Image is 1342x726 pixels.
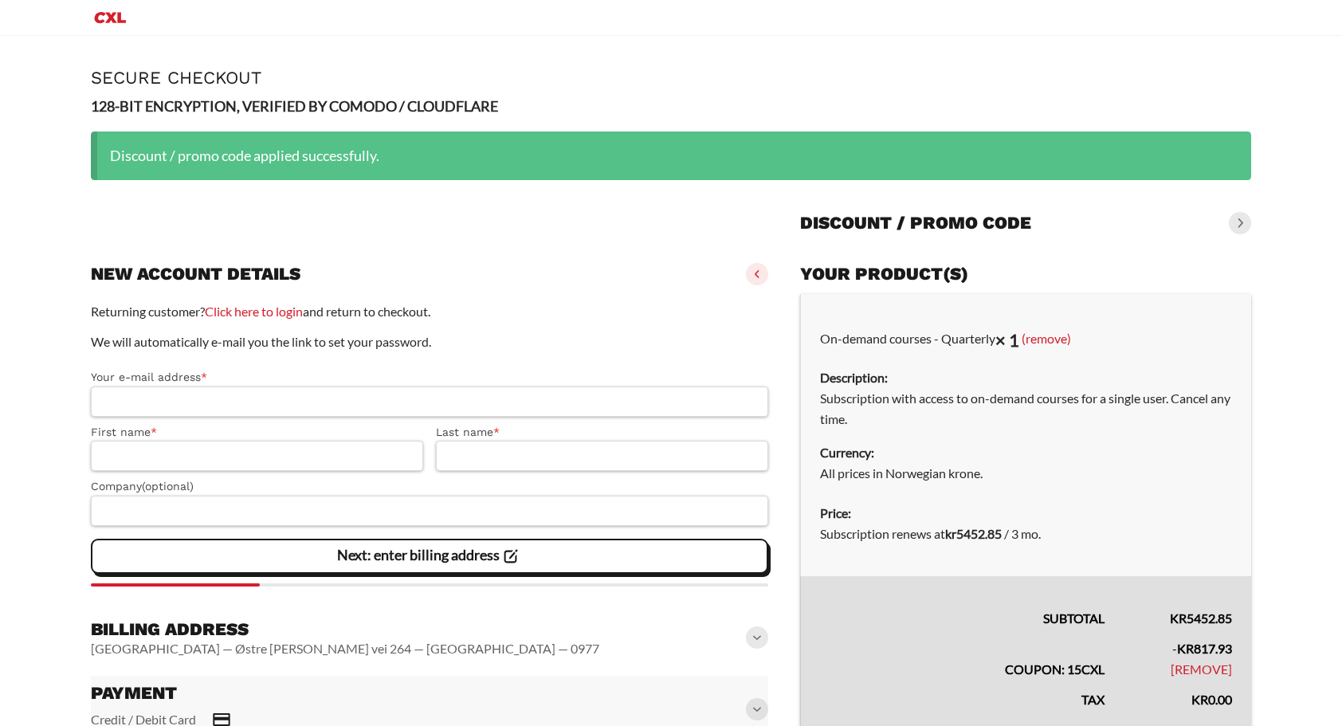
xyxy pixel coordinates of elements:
p: We will automatically e-mail you the link to set your password. [91,332,768,352]
label: Last name [436,423,768,441]
div: Discount / promo code applied successfully. [91,131,1251,180]
h3: Billing address [91,618,599,641]
vaadin-horizontal-layout: [GEOGRAPHIC_DATA] — Østre [PERSON_NAME] vei 264 — [GEOGRAPHIC_DATA] — 0977 [91,641,599,657]
label: Company [91,477,768,496]
vaadin-button: Next: enter billing address [91,539,768,574]
h3: New account details [91,263,300,285]
label: First name [91,423,423,441]
p: Returning customer? and return to checkout. [91,301,768,322]
h1: Secure Checkout [91,68,1251,88]
h3: Discount / promo code [800,212,1031,234]
strong: 128-BIT ENCRYPTION, VERIFIED BY COMODO / CLOUDFLARE [91,97,498,115]
label: Your e-mail address [91,368,768,387]
a: Click here to login [205,304,303,319]
span: (optional) [142,480,194,493]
